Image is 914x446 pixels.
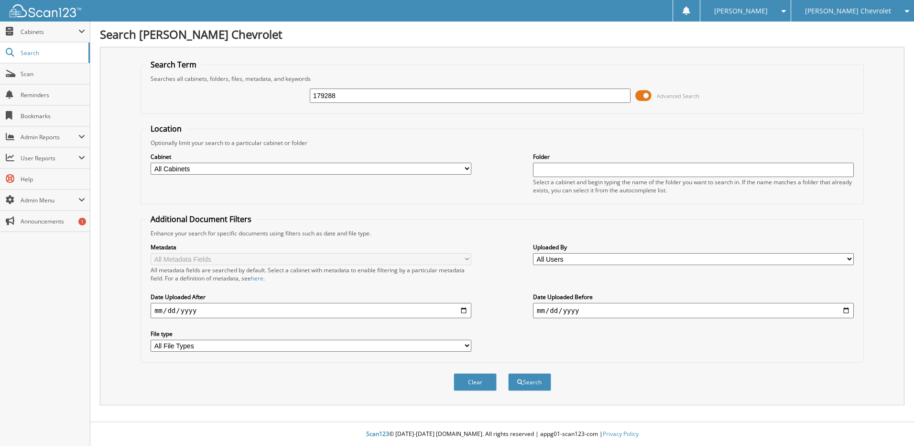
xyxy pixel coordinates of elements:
div: Select a cabinet and begin typing the name of the folder you want to search in. If the name match... [533,178,854,194]
button: Clear [454,373,497,391]
a: here [251,274,263,282]
span: Search [21,49,84,57]
h1: Search [PERSON_NAME] Chevrolet [100,26,904,42]
span: Advanced Search [657,92,699,100]
label: Cabinet [151,153,471,161]
div: © [DATE]-[DATE] [DOMAIN_NAME]. All rights reserved | appg01-scan123-com | [90,423,914,446]
label: Metadata [151,243,471,251]
span: User Reports [21,154,78,162]
label: Date Uploaded After [151,293,471,301]
div: Optionally limit your search to a particular cabinet or folder [146,139,859,147]
span: Cabinets [21,28,78,36]
div: 1 [78,218,86,225]
input: start [151,303,471,318]
label: Uploaded By [533,243,854,251]
span: [PERSON_NAME] [714,8,768,14]
span: Bookmarks [21,112,85,120]
div: All metadata fields are searched by default. Select a cabinet with metadata to enable filtering b... [151,266,471,282]
button: Search [508,373,551,391]
label: Folder [533,153,854,161]
span: [PERSON_NAME] Chevrolet [805,8,891,14]
span: Help [21,175,85,183]
label: File type [151,330,471,338]
div: Searches all cabinets, folders, files, metadata, and keywords [146,75,859,83]
div: Enhance your search for specific documents using filters such as date and file type. [146,229,859,237]
span: Scan [21,70,85,78]
span: Scan123 [366,430,389,438]
span: Admin Reports [21,133,78,141]
input: end [533,303,854,318]
legend: Additional Document Filters [146,214,256,224]
span: Reminders [21,91,85,99]
span: Admin Menu [21,196,78,204]
a: Privacy Policy [603,430,639,438]
legend: Search Term [146,59,201,70]
img: scan123-logo-white.svg [10,4,81,17]
label: Date Uploaded Before [533,293,854,301]
span: Announcements [21,217,85,225]
legend: Location [146,123,186,134]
